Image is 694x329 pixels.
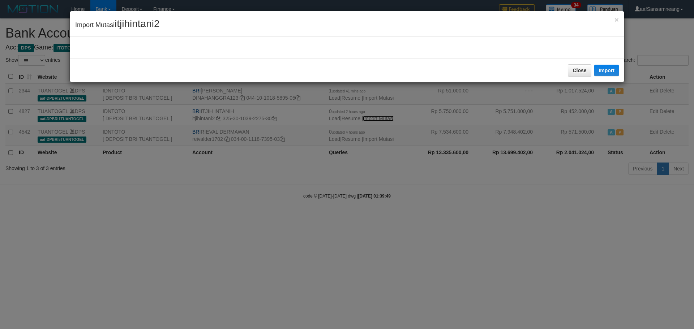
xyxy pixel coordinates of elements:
button: Close [568,64,591,77]
button: Close [614,16,619,23]
span: × [614,16,619,24]
button: Import [594,65,619,76]
span: itjihintani2 [115,18,160,29]
span: Import Mutasi [75,21,160,29]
